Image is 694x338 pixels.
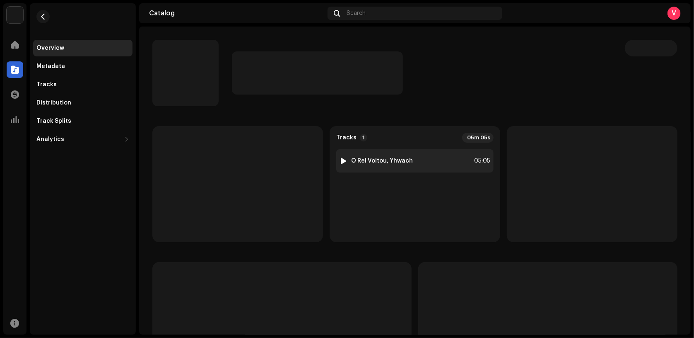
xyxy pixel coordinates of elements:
[336,134,357,141] strong: Tracks
[33,40,133,56] re-m-nav-item: Overview
[36,100,71,106] div: Distribution
[462,133,494,143] div: 05m 05s
[351,158,413,164] strong: O Rei Voltou, Yhwach
[472,156,490,166] div: 05:05
[36,81,57,88] div: Tracks
[33,113,133,129] re-m-nav-item: Track Splits
[36,136,64,143] div: Analytics
[667,7,681,20] div: V
[36,63,65,70] div: Metadata
[33,131,133,148] re-m-nav-dropdown: Analytics
[347,10,366,17] span: Search
[7,7,23,23] img: de0d2825-999c-4937-b35a-9adca56ee094
[36,45,64,51] div: Overview
[36,118,71,124] div: Track Splits
[33,95,133,111] re-m-nav-item: Distribution
[33,76,133,93] re-m-nav-item: Tracks
[33,58,133,75] re-m-nav-item: Metadata
[149,10,324,17] div: Catalog
[360,134,367,141] p-badge: 1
